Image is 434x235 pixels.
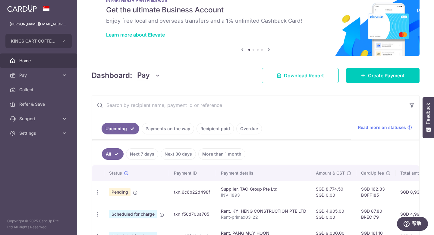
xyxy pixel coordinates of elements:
[92,95,405,115] input: Search by recipient name, payment id or reference
[126,148,158,160] a: Next 7 days
[198,148,245,160] a: More than 1 month
[5,34,72,48] button: KINGS CART COFFEE PTE. LTD.
[358,124,412,130] a: Read more on statuses
[356,203,395,225] td: SGD 87.80 BREC179
[106,5,405,15] h5: Get the ultimate Business Account
[423,97,434,138] button: Feedback - Show survey
[19,87,59,93] span: Collect
[316,170,345,176] span: Amount & GST
[169,181,216,203] td: txn_6c6b22d498f
[19,130,59,136] span: Settings
[7,5,37,12] img: CardUp
[395,203,434,225] td: SGD 4,992.80
[221,214,306,220] p: Rent-primax03-22
[10,21,68,27] p: [PERSON_NAME][EMAIL_ADDRESS][DOMAIN_NAME]
[109,188,131,196] span: Pending
[19,116,59,122] span: Support
[19,72,59,78] span: Pay
[262,68,339,83] a: Download Report
[395,181,434,203] td: SGD 8,936.83
[92,70,132,81] h4: Dashboard:
[311,203,356,225] td: SGD 4,905.00 SGD 0.00
[169,165,216,181] th: Payment ID
[197,123,234,134] a: Recipient paid
[11,38,55,44] span: KINGS CART COFFEE PTE. LTD.
[169,203,216,225] td: txn_f50d700a705
[109,210,157,218] span: Scheduled for charge
[137,70,160,81] button: Pay
[361,170,384,176] span: CardUp fee
[142,123,194,134] a: Payments on the way
[311,181,356,203] td: SGD 8,774.50 SGD 0.00
[356,181,395,203] td: SGD 162.33 BOFF185
[426,103,431,124] span: Feedback
[102,148,124,160] a: All
[284,72,324,79] span: Download Report
[161,148,196,160] a: Next 30 days
[358,124,406,130] span: Read more on statuses
[106,32,165,38] a: Learn more about Elevate
[137,70,150,81] span: Pay
[221,186,306,192] div: Supplier. TAC-Group Pte Ltd
[106,17,405,24] h6: Enjoy free local and overseas transfers and a 1% unlimited Cashback Card!
[368,72,405,79] span: Create Payment
[216,165,311,181] th: Payment details
[346,68,420,83] a: Create Payment
[400,170,420,176] span: Total amt.
[397,217,428,232] iframe: 打开一个小组件，您可以在其中找到更多信息
[109,170,122,176] span: Status
[102,123,139,134] a: Upcoming
[236,123,262,134] a: Overdue
[19,58,59,64] span: Home
[221,192,306,198] p: INV-1893
[221,208,306,214] div: Rent. KYI HENG CONSTRUCTION PTE LTD
[19,101,59,107] span: Refer & Save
